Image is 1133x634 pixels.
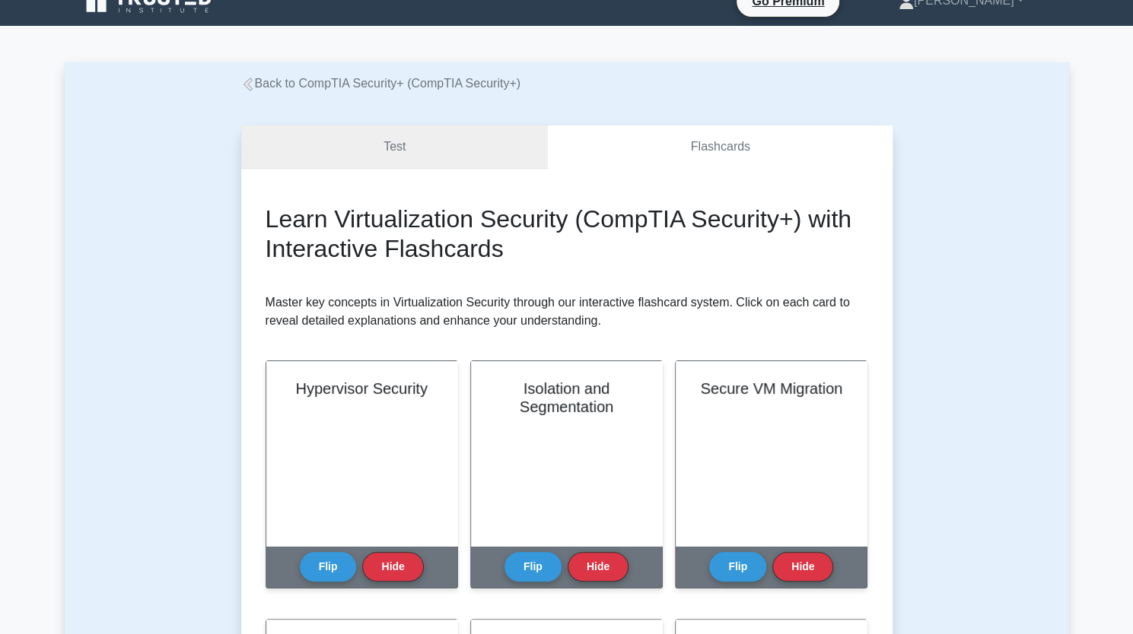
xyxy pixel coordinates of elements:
[504,552,562,582] button: Flip
[241,125,549,169] a: Test
[300,552,357,582] button: Flip
[266,204,868,263] h2: Learn Virtualization Security (CompTIA Security+) with Interactive Flashcards
[568,552,629,582] button: Hide
[489,379,644,416] h2: Isolation and Segmentation
[548,125,892,169] a: Flashcards
[241,77,520,90] a: Back to CompTIA Security+ (CompTIA Security+)
[266,293,868,330] p: Master key concepts in Virtualization Security through our interactive flashcard system. Click on...
[285,379,439,398] h2: Hypervisor Security
[772,552,833,582] button: Hide
[694,379,848,398] h2: Secure VM Migration
[362,552,423,582] button: Hide
[709,552,766,582] button: Flip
